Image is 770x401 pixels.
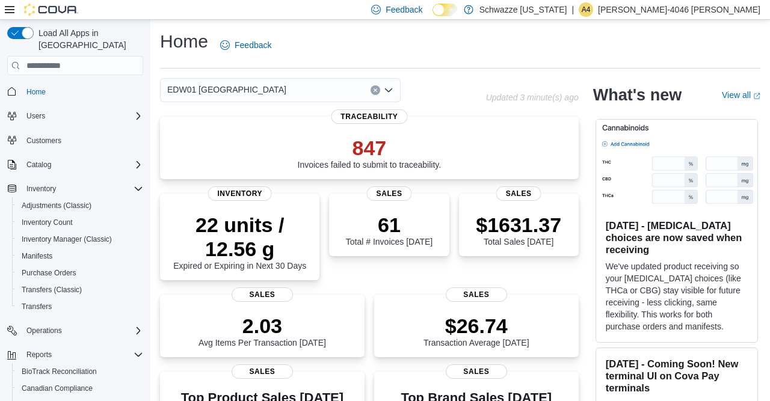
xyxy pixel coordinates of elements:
span: Sales [446,364,507,379]
p: [PERSON_NAME]-4046 [PERSON_NAME] [598,2,760,17]
span: Load All Apps in [GEOGRAPHIC_DATA] [34,27,143,51]
div: Invoices failed to submit to traceability. [298,136,442,170]
img: Cova [24,4,78,16]
div: Avg Items Per Transaction [DATE] [199,314,326,347]
a: Inventory Count [17,215,78,230]
span: Catalog [22,158,143,172]
span: Traceability [331,109,407,124]
span: Inventory [26,184,56,194]
a: Purchase Orders [17,266,81,280]
span: Sales [446,287,507,302]
span: Reports [26,350,52,360]
a: Inventory Manager (Classic) [17,232,117,246]
div: Transaction Average [DATE] [423,314,529,347]
button: BioTrack Reconciliation [12,363,148,380]
button: Inventory [2,180,148,197]
span: Manifests [22,251,52,261]
p: We've updated product receiving so your [MEDICAL_DATA] choices (like THCa or CBG) stay visible fo... [606,260,748,332]
span: Users [26,111,45,121]
span: Operations [26,326,62,335]
h3: [DATE] - [MEDICAL_DATA] choices are now saved when receiving [606,219,748,256]
a: Feedback [215,33,276,57]
button: Catalog [22,158,56,172]
span: Customers [26,136,61,145]
span: Home [22,84,143,99]
button: Clear input [371,85,380,95]
a: Customers [22,133,66,148]
span: Inventory Manager (Classic) [22,234,112,244]
a: BioTrack Reconciliation [17,364,102,379]
h2: What's new [593,85,682,105]
div: Total Sales [DATE] [476,213,561,246]
button: Open list of options [384,85,393,95]
span: Sales [367,186,412,201]
p: Updated 3 minute(s) ago [486,93,579,102]
span: Inventory Count [17,215,143,230]
span: Transfers (Classic) [22,285,82,295]
p: Schwazze [US_STATE] [479,2,567,17]
p: $26.74 [423,314,529,338]
span: Adjustments (Classic) [17,198,143,213]
a: Transfers [17,299,57,314]
div: Expired or Expiring in Next 30 Days [170,213,310,271]
span: Transfers (Classic) [17,283,143,297]
p: 847 [298,136,442,160]
button: Manifests [12,248,148,265]
svg: External link [753,93,760,100]
div: Alex-4046 Rubin [579,2,593,17]
button: Users [22,109,50,123]
a: Transfers (Classic) [17,283,87,297]
a: Manifests [17,249,57,263]
a: Adjustments (Classic) [17,198,96,213]
p: | [571,2,574,17]
button: Catalog [2,156,148,173]
span: Home [26,87,46,97]
button: Purchase Orders [12,265,148,281]
span: Customers [22,133,143,148]
button: Operations [22,323,67,338]
button: Transfers (Classic) [12,281,148,298]
button: Customers [2,132,148,149]
span: BioTrack Reconciliation [17,364,143,379]
span: Sales [496,186,541,201]
input: Dark Mode [433,4,458,16]
span: Purchase Orders [17,266,143,280]
div: Total # Invoices [DATE] [346,213,433,246]
span: Inventory Manager (Classic) [17,232,143,246]
span: Transfers [22,302,52,311]
span: EDW01 [GEOGRAPHIC_DATA] [167,82,286,97]
span: Sales [232,364,293,379]
a: Canadian Compliance [17,381,97,396]
p: 22 units / 12.56 g [170,213,310,261]
span: Inventory [208,186,272,201]
button: Reports [2,346,148,363]
span: Operations [22,323,143,338]
span: Inventory Count [22,218,73,227]
span: Sales [232,287,293,302]
button: Inventory Manager (Classic) [12,231,148,248]
span: Canadian Compliance [22,384,93,393]
button: Canadian Compliance [12,380,148,397]
span: Catalog [26,160,51,170]
span: Feedback [386,4,422,16]
button: Reports [22,347,57,362]
span: BioTrack Reconciliation [22,367,97,376]
span: A4 [582,2,591,17]
button: Transfers [12,298,148,315]
span: Users [22,109,143,123]
p: 61 [346,213,433,237]
p: $1631.37 [476,213,561,237]
span: Feedback [235,39,271,51]
button: Users [2,108,148,124]
a: Home [22,85,51,99]
button: Inventory [22,182,61,196]
span: Inventory [22,182,143,196]
span: Transfers [17,299,143,314]
p: 2.03 [199,314,326,338]
a: View allExternal link [722,90,760,100]
span: Reports [22,347,143,362]
span: Purchase Orders [22,268,76,278]
h1: Home [160,29,208,54]
button: Home [2,82,148,100]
